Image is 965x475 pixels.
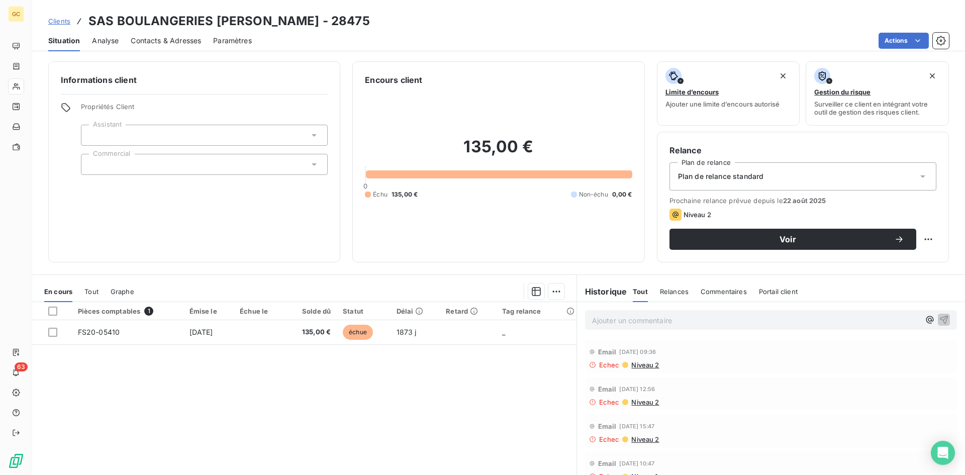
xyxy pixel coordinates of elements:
[783,197,826,205] span: 22 août 2025
[502,307,570,315] div: Tag relance
[8,453,24,469] img: Logo LeanPay
[44,288,72,296] span: En cours
[633,288,648,296] span: Tout
[88,12,370,30] h3: SAS BOULANGERIES [PERSON_NAME] - 28475
[806,61,949,126] button: Gestion du risqueSurveiller ce client en intégrant votre outil de gestion des risques client.
[759,288,798,296] span: Portail client
[630,398,659,406] span: Niveau 2
[657,61,800,126] button: Limite d’encoursAjouter une limite d’encours autorisé
[669,144,936,156] h6: Relance
[598,385,617,393] span: Email
[814,88,871,96] span: Gestion du risque
[619,423,654,429] span: [DATE] 15:47
[363,182,367,190] span: 0
[879,33,929,49] button: Actions
[599,361,620,369] span: Echec
[78,307,177,316] div: Pièces comptables
[48,17,70,25] span: Clients
[630,361,659,369] span: Niveau 2
[343,325,373,340] span: échue
[669,197,936,205] span: Prochaine relance prévue depuis le
[630,435,659,443] span: Niveau 2
[291,307,331,315] div: Solde dû
[131,36,201,46] span: Contacts & Adresses
[92,36,119,46] span: Analyse
[48,36,80,46] span: Situation
[78,328,120,336] span: FS20-05410
[660,288,689,296] span: Relances
[446,307,490,315] div: Retard
[598,348,617,356] span: Email
[343,307,384,315] div: Statut
[931,441,955,465] div: Open Intercom Messenger
[8,6,24,22] div: GC
[619,386,655,392] span: [DATE] 12:56
[81,103,328,117] span: Propriétés Client
[365,74,422,86] h6: Encours client
[502,328,505,336] span: _
[189,307,228,315] div: Émise le
[599,398,620,406] span: Echec
[619,460,654,466] span: [DATE] 10:47
[814,100,940,116] span: Surveiller ce client en intégrant votre outil de gestion des risques client.
[669,229,916,250] button: Voir
[213,36,252,46] span: Paramètres
[619,349,656,355] span: [DATE] 09:36
[598,459,617,467] span: Email
[577,286,627,298] h6: Historique
[373,190,388,199] span: Échu
[189,328,213,336] span: [DATE]
[365,137,632,167] h2: 135,00 €
[612,190,632,199] span: 0,00 €
[144,307,153,316] span: 1
[684,211,711,219] span: Niveau 2
[392,190,418,199] span: 135,00 €
[665,88,719,96] span: Limite d’encours
[678,171,764,181] span: Plan de relance standard
[682,235,894,243] span: Voir
[599,435,620,443] span: Echec
[48,16,70,26] a: Clients
[397,307,434,315] div: Délai
[84,288,99,296] span: Tout
[15,362,28,371] span: 63
[598,422,617,430] span: Email
[397,328,417,336] span: 1873 j
[701,288,747,296] span: Commentaires
[89,131,98,140] input: Ajouter une valeur
[665,100,780,108] span: Ajouter une limite d’encours autorisé
[291,327,331,337] span: 135,00 €
[61,74,328,86] h6: Informations client
[111,288,134,296] span: Graphe
[240,307,279,315] div: Échue le
[89,160,98,169] input: Ajouter une valeur
[579,190,608,199] span: Non-échu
